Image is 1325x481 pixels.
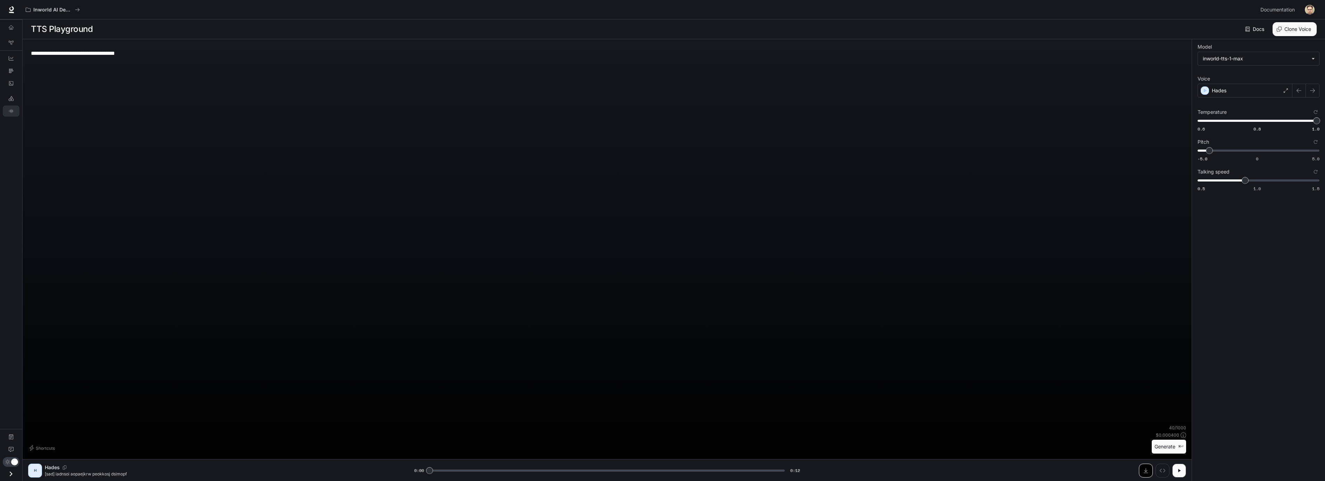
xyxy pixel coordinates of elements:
[60,465,69,470] button: Copy Voice ID
[1198,110,1227,115] p: Temperature
[1198,52,1319,65] div: inworld-tts-1-max
[3,93,19,104] a: LLM Playground
[414,467,424,474] span: 0:00
[3,37,19,48] a: Graph Registry
[1253,126,1261,132] span: 0.8
[1260,6,1295,14] span: Documentation
[1312,138,1319,146] button: Reset to default
[1198,186,1205,192] span: 0.5
[45,464,60,471] p: Hades
[30,465,41,476] div: H
[1303,3,1317,17] button: User avatar
[790,467,800,474] span: 0:12
[28,442,58,454] button: Shortcuts
[1156,464,1169,478] button: Inspect
[1198,44,1212,49] p: Model
[1244,22,1267,36] a: Docs
[3,78,19,89] a: Logs
[1312,126,1319,132] span: 1.0
[1152,440,1186,454] button: Generate⌘⏎
[1169,425,1186,431] p: 40 / 1000
[23,3,83,17] button: All workspaces
[1253,186,1261,192] span: 1.0
[1258,3,1300,17] a: Documentation
[1212,87,1226,94] p: Hades
[1312,186,1319,192] span: 1.5
[3,65,19,76] a: Traces
[1273,22,1317,36] button: Clone Voice
[1198,169,1230,174] p: Talking speed
[3,467,19,481] button: Open drawer
[1312,168,1319,176] button: Reset to default
[1312,156,1319,162] span: 5.0
[3,106,19,117] a: TTS Playground
[1256,156,1258,162] span: 0
[1139,464,1153,478] button: Download audio
[45,471,398,477] p: [sad] iadnsoi aopaejkrw peokkosj dsimopf
[1312,108,1319,116] button: Reset to default
[1305,5,1315,15] img: User avatar
[31,22,93,36] h1: TTS Playground
[3,53,19,64] a: Dashboards
[1198,156,1207,162] span: -5.0
[11,458,18,465] span: Dark mode toggle
[1198,140,1209,144] p: Pitch
[1178,445,1183,449] p: ⌘⏎
[33,7,72,13] p: Inworld AI Demos
[3,22,19,33] a: Overview
[1198,126,1205,132] span: 0.6
[1198,76,1210,81] p: Voice
[1156,432,1179,438] p: $ 0.000400
[3,431,19,442] a: Documentation
[1203,55,1308,62] div: inworld-tts-1-max
[3,444,19,455] a: Feedback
